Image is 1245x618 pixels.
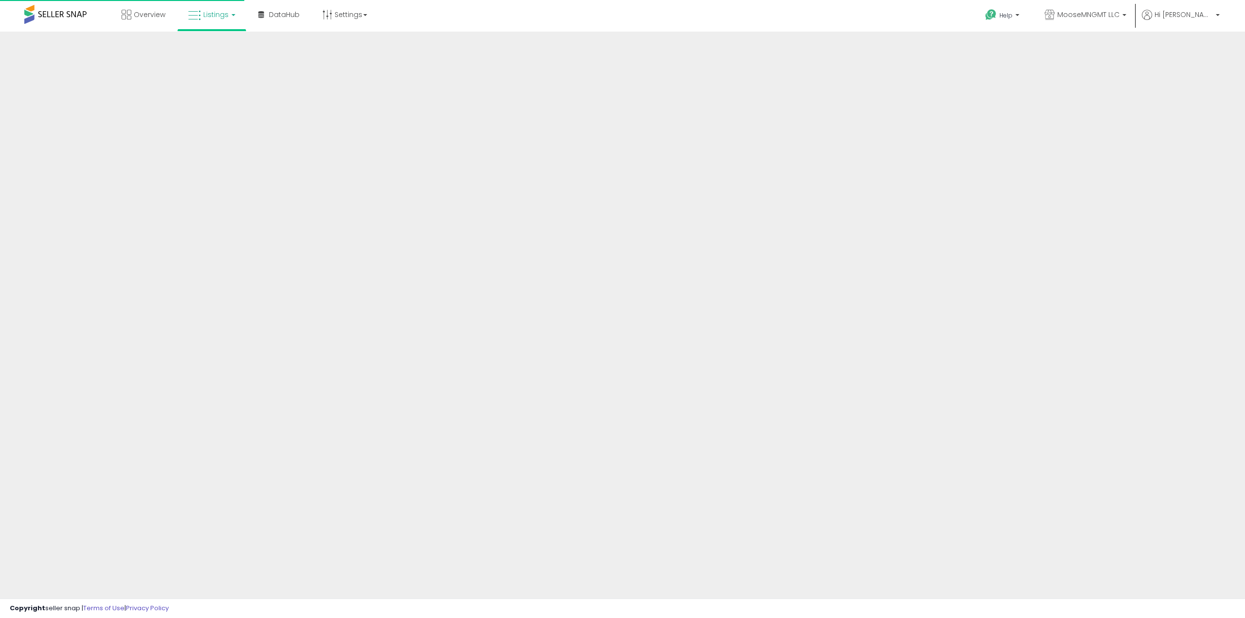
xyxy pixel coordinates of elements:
[269,10,300,19] span: DataHub
[134,10,165,19] span: Overview
[999,11,1013,19] span: Help
[203,10,229,19] span: Listings
[1155,10,1213,19] span: Hi [PERSON_NAME]
[985,9,997,21] i: Get Help
[1057,10,1120,19] span: MooseMNGMT LLC
[978,1,1029,32] a: Help
[1142,10,1220,32] a: Hi [PERSON_NAME]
